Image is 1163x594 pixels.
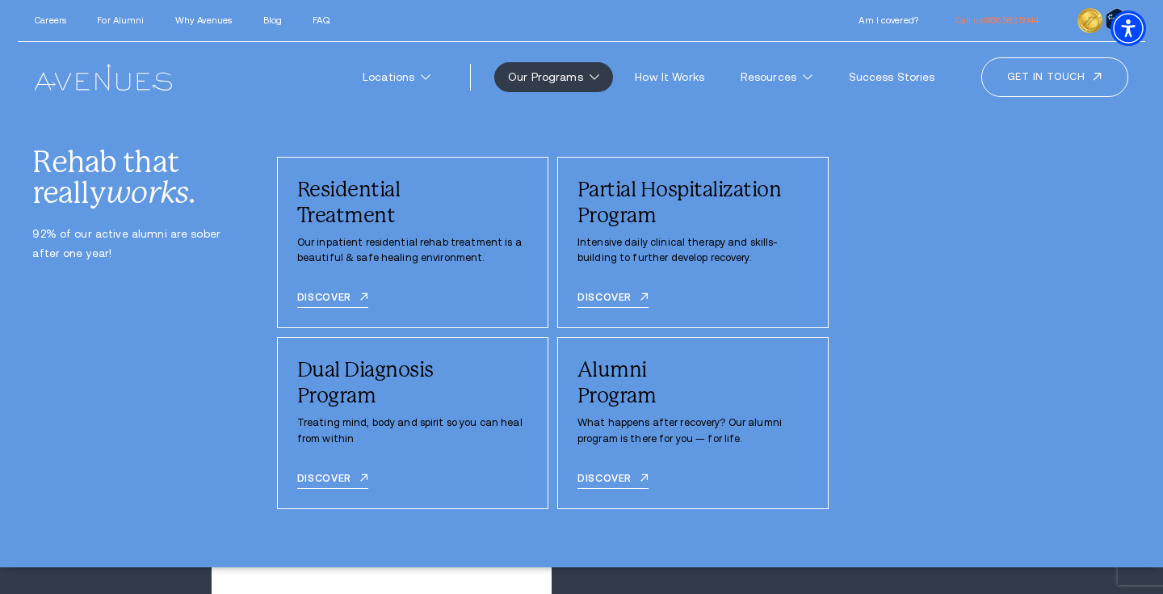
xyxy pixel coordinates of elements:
[97,15,144,25] a: For Alumni
[557,157,829,329] div: /
[313,15,329,25] a: FAQ
[263,15,282,25] a: Blog
[32,147,229,209] div: Rehab that really .
[557,337,829,509] div: /
[349,62,444,92] a: Locations
[297,357,528,409] div: Dual Diagnosis Program
[834,62,948,92] a: Success Stories
[577,415,808,446] p: What happens after recovery? Our alumni program is there for you — for life.
[577,473,649,489] a: Discover
[297,292,368,308] a: Discover
[981,57,1128,96] a: Get in touch
[297,473,368,489] a: DISCOVER
[277,157,548,329] div: /
[297,235,528,266] p: Our inpatient residential rehab treatment is a beautiful & safe healing environment.
[621,62,718,92] a: How It Works
[297,415,528,446] p: Treating mind, body and spirit so you can heal from within
[1111,11,1146,46] div: Accessibility Menu
[577,357,808,409] div: Alumni Program
[35,15,66,25] a: Careers
[577,292,649,308] a: Discover
[859,15,917,25] a: Am I covered?
[106,175,188,210] i: works
[577,177,808,229] div: Partial Hospitalization Program
[297,177,528,229] div: Residential Treatment
[32,225,229,263] p: 92% of our active alumni are sober after one year!
[175,15,232,25] a: Why Avenues
[986,15,1039,25] span: 866.583.5044
[577,235,808,266] p: Intensive daily clinical therapy and skills-building to further develop recovery.
[955,15,1039,25] a: call 866.583.5044
[494,62,613,92] a: Our Programs
[727,62,826,92] a: Resources
[277,337,548,509] div: /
